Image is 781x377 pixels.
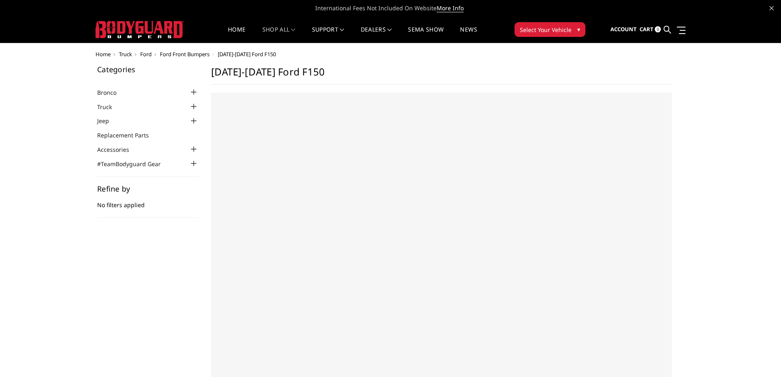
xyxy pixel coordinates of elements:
a: More Info [437,4,464,12]
a: Accessories [97,145,139,154]
div: No filters applied [97,185,199,218]
a: Jeep [97,117,119,125]
span: Cart [640,25,653,33]
h5: Refine by [97,185,199,192]
span: 0 [655,26,661,32]
span: [DATE]-[DATE] Ford F150 [218,50,276,58]
a: News [460,27,477,43]
span: Account [610,25,637,33]
a: Home [96,50,111,58]
a: SEMA Show [408,27,444,43]
a: Truck [97,103,122,111]
a: Dealers [361,27,392,43]
a: Bronco [97,88,127,97]
a: Ford Front Bumpers [160,50,209,58]
a: Truck [119,50,132,58]
h1: [DATE]-[DATE] Ford F150 [211,66,672,85]
a: #TeamBodyguard Gear [97,160,171,168]
a: Home [228,27,246,43]
span: ▾ [577,25,580,34]
h5: Categories [97,66,199,73]
a: Cart 0 [640,18,661,41]
a: Support [312,27,344,43]
a: shop all [262,27,296,43]
a: Ford [140,50,152,58]
img: BODYGUARD BUMPERS [96,21,184,38]
a: Replacement Parts [97,131,159,139]
span: Select Your Vehicle [520,25,572,34]
button: Select Your Vehicle [515,22,585,37]
a: Account [610,18,637,41]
